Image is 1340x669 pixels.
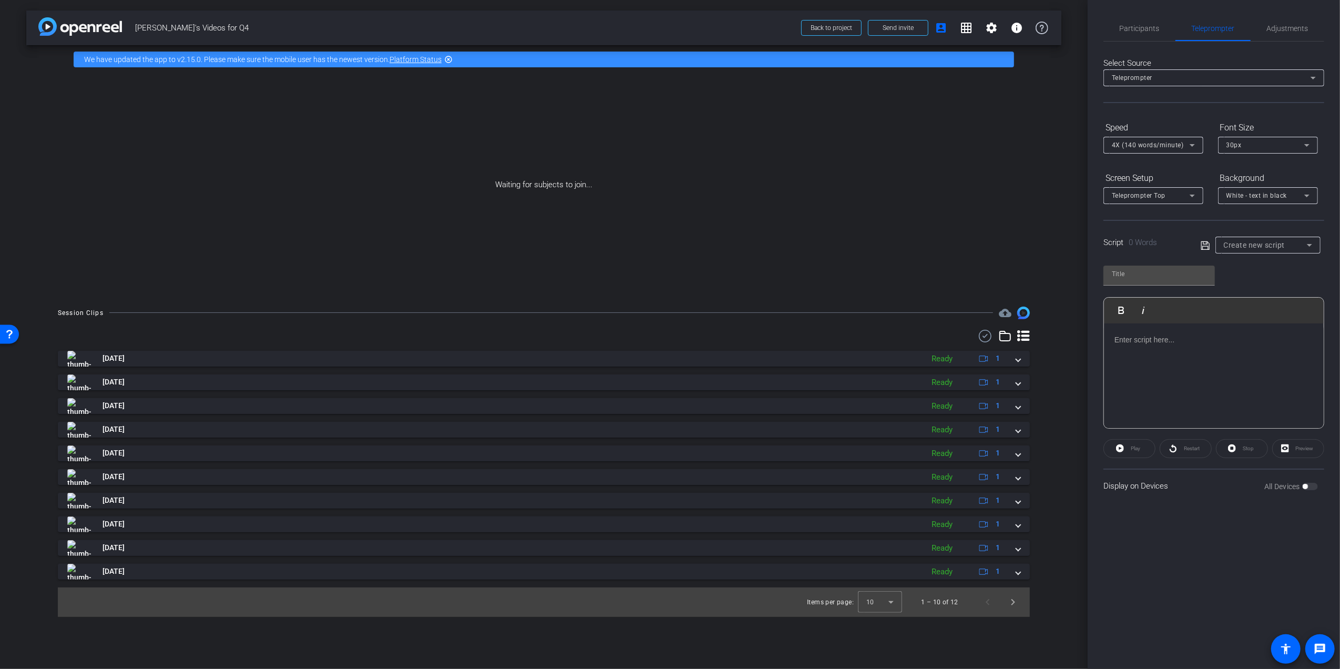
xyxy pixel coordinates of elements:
img: thumb-nail [67,493,91,509]
mat-icon: info [1010,22,1023,34]
div: Ready [926,424,958,436]
button: Send invite [868,20,928,36]
span: [DATE] [103,471,125,482]
div: Background [1218,169,1318,187]
mat-expansion-panel-header: thumb-nail[DATE]Ready1 [58,540,1030,556]
span: 1 [996,519,1000,530]
mat-icon: message [1314,643,1326,655]
span: Destinations for your clips [999,307,1011,319]
span: Participants [1120,25,1160,32]
div: Ready [926,377,958,389]
img: thumb-nail [67,374,91,390]
div: Font Size [1218,119,1318,137]
div: Script [1103,237,1186,249]
div: Ready [926,495,958,507]
span: 1 [996,400,1000,411]
div: Ready [926,400,958,412]
span: Create new script [1224,241,1285,249]
img: thumb-nail [67,564,91,580]
mat-expansion-panel-header: thumb-nail[DATE]Ready1 [58,564,1030,580]
img: thumb-nail [67,469,91,485]
span: Teleprompter Top [1112,192,1165,199]
span: 4X (140 words/minute) [1112,141,1184,149]
img: thumb-nail [67,540,91,556]
div: Screen Setup [1103,169,1203,187]
div: Items per page: [807,597,854,607]
span: [DATE] [103,424,125,435]
mat-icon: cloud_upload [999,307,1011,319]
mat-icon: accessibility [1280,643,1292,655]
span: [DATE] [103,495,125,506]
span: 1 [996,424,1000,435]
button: Previous page [975,590,1000,615]
div: Ready [926,353,958,365]
span: Adjustments [1267,25,1308,32]
span: [DATE] [103,519,125,530]
span: 1 [996,495,1000,506]
span: 1 [996,566,1000,577]
div: Ready [926,542,958,554]
span: [DATE] [103,377,125,388]
mat-expansion-panel-header: thumb-nail[DATE]Ready1 [58,398,1030,414]
button: Back to project [801,20,862,36]
span: [DATE] [103,400,125,411]
div: Waiting for subjects to join... [26,74,1061,296]
div: Ready [926,519,958,531]
mat-expansion-panel-header: thumb-nail[DATE]Ready1 [58,374,1030,390]
div: 1 – 10 of 12 [921,597,958,607]
mat-icon: account_box [935,22,947,34]
div: Speed [1103,119,1203,137]
img: thumb-nail [67,351,91,367]
mat-icon: highlight_off [444,55,453,64]
div: Ready [926,566,958,578]
mat-expansion-panel-header: thumb-nail[DATE]Ready1 [58,469,1030,485]
span: 30px [1226,141,1242,149]
img: thumb-nail [67,445,91,461]
div: Session Clips [58,308,104,318]
span: [DATE] [103,448,125,459]
div: Ready [926,448,958,460]
span: 1 [996,542,1000,553]
img: Session clips [1017,307,1030,319]
img: thumb-nail [67,422,91,438]
div: Display on Devices [1103,469,1324,503]
span: [PERSON_NAME]'s Videos for Q4 [135,17,795,38]
span: [DATE] [103,566,125,577]
mat-expansion-panel-header: thumb-nail[DATE]Ready1 [58,445,1030,461]
mat-expansion-panel-header: thumb-nail[DATE]Ready1 [58,351,1030,367]
span: 1 [996,377,1000,388]
img: app-logo [38,17,122,36]
mat-icon: grid_on [960,22,973,34]
a: Platform Status [390,55,442,64]
mat-expansion-panel-header: thumb-nail[DATE]Ready1 [58,493,1030,509]
span: White - text in black [1226,192,1287,199]
span: 0 Words [1129,238,1157,247]
span: Teleprompter [1192,25,1235,32]
img: thumb-nail [67,398,91,414]
div: Ready [926,471,958,483]
span: Send invite [883,24,914,32]
button: Next page [1000,590,1026,615]
mat-expansion-panel-header: thumb-nail[DATE]Ready1 [58,422,1030,438]
span: 1 [996,353,1000,364]
img: thumb-nail [67,516,91,532]
span: 1 [996,471,1000,482]
button: Bold (Ctrl+B) [1111,300,1131,321]
span: [DATE] [103,353,125,364]
span: Back to project [811,24,852,32]
label: All Devices [1264,481,1302,492]
input: Title [1112,268,1206,280]
div: Select Source [1103,57,1324,69]
span: [DATE] [103,542,125,553]
mat-expansion-panel-header: thumb-nail[DATE]Ready1 [58,516,1030,532]
div: We have updated the app to v2.15.0. Please make sure the mobile user has the newest version. [74,52,1014,67]
span: Teleprompter [1112,74,1152,82]
mat-icon: settings [985,22,998,34]
button: Italic (Ctrl+I) [1133,300,1153,321]
span: 1 [996,448,1000,459]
